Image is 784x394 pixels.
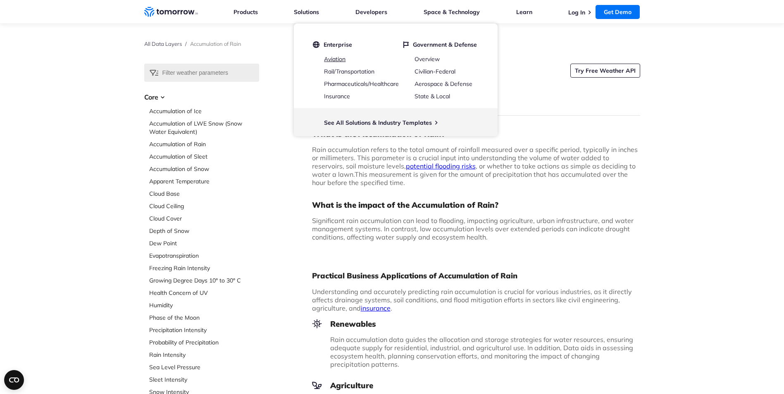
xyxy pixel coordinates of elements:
[324,41,352,48] span: Enterprise
[312,216,634,241] span: Significant rain accumulation can lead to flooding, impacting agriculture, urban infrastructure, ...
[415,68,455,75] a: Civilian-Federal
[312,319,640,329] h3: Renewables
[324,119,432,126] a: See All Solutions & Industry Templates
[424,8,480,16] a: Space & Technology
[406,162,476,170] a: potential flooding risks
[596,5,640,19] a: Get Demo
[149,351,259,359] a: Rain Intensity
[149,190,259,198] a: Cloud Base
[312,271,640,281] h2: Practical Business Applications of Accumulation of Rain
[190,40,241,47] span: Accumulation of Rain
[149,239,259,247] a: Dew Point
[516,8,532,16] a: Learn
[312,170,628,187] span: This measurement is given for the amount of precipitation that has accumulated over the hour befo...
[149,177,259,185] a: Apparent Temperature
[324,55,346,63] a: Aviation
[149,313,259,322] a: Phase of the Moon
[185,40,187,47] span: /
[149,276,259,285] a: Growing Degree Days 10° to 30° C
[149,165,259,173] a: Accumulation of Snow
[149,140,259,148] a: Accumulation of Rain
[144,64,259,82] input: Filter weather parameters
[149,375,259,384] a: Sleet Intensity
[144,40,182,47] a: All Data Layers
[403,41,409,48] img: flag.svg
[355,8,387,16] a: Developers
[312,145,638,178] span: Rain accumulation refers to the total amount of rainfall measured over a specific period, typical...
[570,64,640,78] a: Try Free Weather API
[324,93,350,100] a: Insurance
[415,80,472,88] a: Aerospace & Defense
[324,80,399,88] a: Pharmaceuticals/Healthcare
[149,326,259,334] a: Precipitation Intensity
[415,55,440,63] a: Overview
[294,8,319,16] a: Solutions
[4,370,24,390] button: Open CMP widget
[312,200,640,210] h3: What is the impact of the Accumulation of Rain?
[330,335,633,368] span: Rain accumulation data guides the allocation and storage strategies for water resources, ensuring...
[324,68,374,75] a: Rail/Transportation
[361,304,391,312] a: insurance
[413,41,477,48] span: Government & Defense
[415,93,450,100] a: State & Local
[149,202,259,210] a: Cloud Ceiling
[149,119,259,136] a: Accumulation of LWE Snow (Snow Water Equivalent)
[234,8,258,16] a: Products
[149,252,259,260] a: Evapotranspiration
[149,289,259,297] a: Health Concern of UV
[149,338,259,347] a: Probability of Precipitation
[149,301,259,309] a: Humidity
[312,287,632,312] span: Understanding and accurately predicting rain accumulation is crucial for various industries, as i...
[149,152,259,161] a: Accumulation of Sleet
[144,6,198,18] a: Home link
[149,107,259,115] a: Accumulation of Ice
[144,92,259,102] h3: Core
[313,41,319,48] img: globe.svg
[149,214,259,223] a: Cloud Cover
[568,9,585,16] a: Log In
[149,363,259,371] a: Sea Level Pressure
[149,227,259,235] a: Depth of Snow
[149,264,259,272] a: Freezing Rain Intensity
[312,380,640,390] h3: Agriculture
